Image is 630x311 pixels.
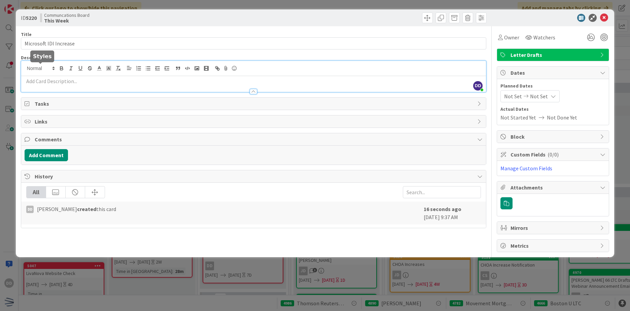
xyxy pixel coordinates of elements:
span: ID [21,14,37,22]
span: Letter Drafts [511,51,597,59]
input: Search... [403,186,481,198]
span: DD [473,81,483,91]
button: Add Comment [25,149,68,161]
span: Attachments [511,183,597,192]
span: Tasks [35,100,474,108]
span: ( 0/0 ) [548,151,559,158]
span: Mirrors [511,224,597,232]
span: Not Done Yet [547,113,577,122]
span: Watchers [533,33,555,41]
span: Custom Fields [511,150,597,159]
b: 16 seconds ago [424,206,461,212]
label: Title [21,31,32,37]
span: Not Started Yet [500,113,536,122]
b: created [77,206,96,212]
div: DD [26,206,34,213]
span: Comments [35,135,474,143]
span: Not Set [530,92,548,100]
b: 5220 [26,14,37,21]
span: [PERSON_NAME] this card [37,205,116,213]
a: Manage Custom Fields [500,165,552,172]
div: [DATE] 9:37 AM [424,205,481,221]
span: Communcations Board [44,12,90,18]
h5: Styles [33,53,51,60]
span: Description [21,55,47,61]
span: Links [35,117,474,126]
span: Owner [504,33,519,41]
span: Block [511,133,597,141]
span: Not Set [504,92,522,100]
span: Planned Dates [500,82,605,90]
b: This Week [44,18,90,23]
span: History [35,172,474,180]
span: Metrics [511,242,597,250]
input: type card name here... [21,37,486,49]
div: All [27,186,46,198]
span: Actual Dates [500,106,605,113]
span: Dates [511,69,597,77]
